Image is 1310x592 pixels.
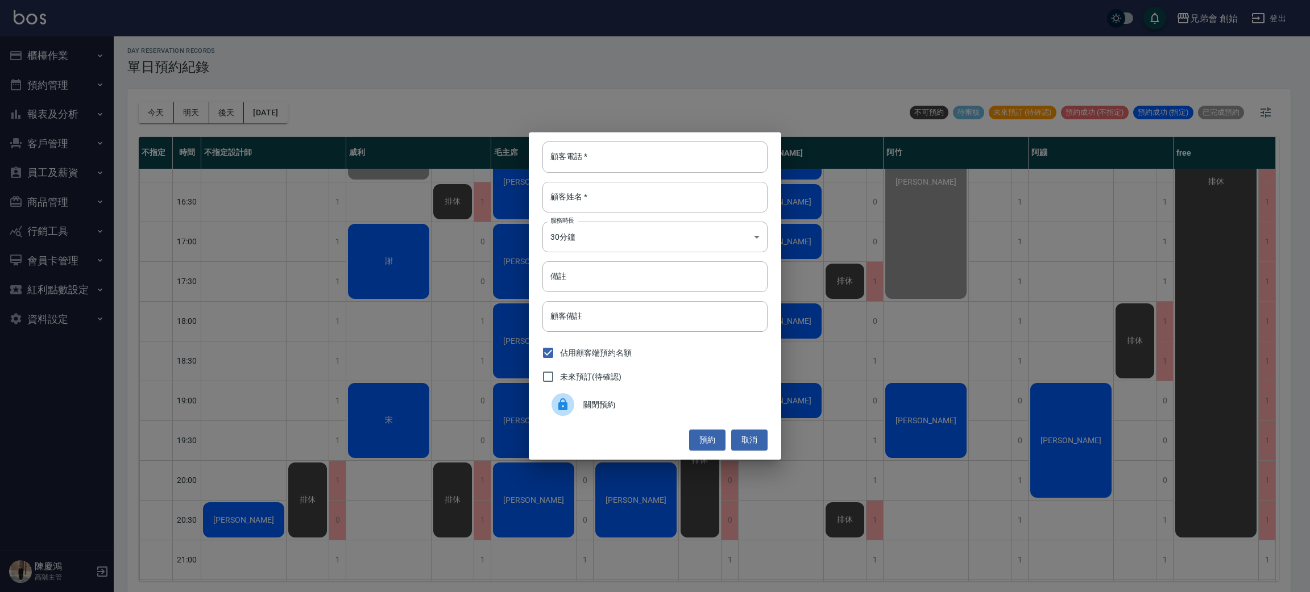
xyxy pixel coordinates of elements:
label: 服務時長 [550,216,574,225]
button: 取消 [731,430,768,451]
span: 未來預訂(待確認) [560,371,621,383]
span: 佔用顧客端預約名額 [560,347,632,359]
span: 關閉預約 [583,399,758,411]
div: 關閉預約 [542,389,768,420]
button: 預約 [689,430,726,451]
div: 30分鐘 [542,222,768,252]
